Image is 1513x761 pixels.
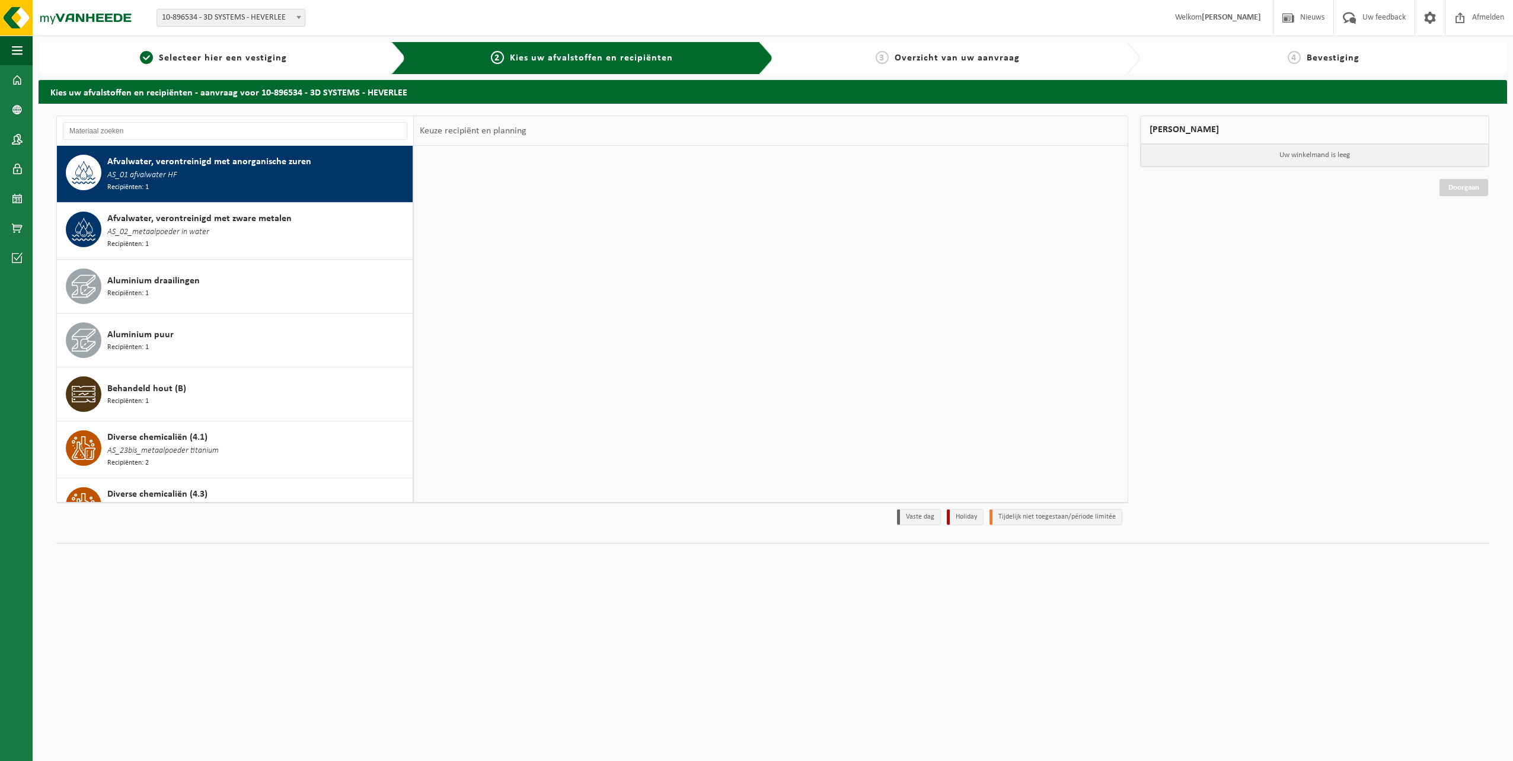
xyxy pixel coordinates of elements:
[107,487,208,501] span: Diverse chemicaliën (4.3)
[63,122,407,140] input: Materiaal zoeken
[107,430,208,445] span: Diverse chemicaliën (4.1)
[39,80,1507,103] h2: Kies uw afvalstoffen en recipiënten - aanvraag voor 10-896534 - 3D SYSTEMS - HEVERLEE
[107,445,219,458] span: AS_23bis_metaalpoeder titanium
[1141,144,1489,167] p: Uw winkelmand is leeg
[57,314,413,367] button: Aluminium puur Recipiënten: 1
[107,155,311,169] span: Afvalwater, verontreinigd met anorganische zuren
[107,501,196,514] span: AS_06_process filter metal
[107,239,149,250] span: Recipiënten: 1
[876,51,889,64] span: 3
[107,458,149,469] span: Recipiënten: 2
[491,51,504,64] span: 2
[107,226,209,239] span: AS_02_metaalpoeder in water
[57,367,413,421] button: Behandeld hout (B) Recipiënten: 1
[1307,53,1359,63] span: Bevestiging
[1288,51,1301,64] span: 4
[107,288,149,299] span: Recipiënten: 1
[107,328,174,342] span: Aluminium puur
[159,53,287,63] span: Selecteer hier een vestiging
[107,169,177,182] span: AS_01 afvalwater HF
[107,212,292,226] span: Afvalwater, verontreinigd met zware metalen
[57,203,413,260] button: Afvalwater, verontreinigd met zware metalen AS_02_metaalpoeder in water Recipiënten: 1
[140,51,153,64] span: 1
[57,146,413,203] button: Afvalwater, verontreinigd met anorganische zuren AS_01 afvalwater HF Recipiënten: 1
[157,9,305,27] span: 10-896534 - 3D SYSTEMS - HEVERLEE
[44,51,382,65] a: 1Selecteer hier een vestiging
[107,382,186,396] span: Behandeld hout (B)
[1202,13,1261,22] strong: [PERSON_NAME]
[107,182,149,193] span: Recipiënten: 1
[157,9,305,26] span: 10-896534 - 3D SYSTEMS - HEVERLEE
[895,53,1020,63] span: Overzicht van uw aanvraag
[57,421,413,478] button: Diverse chemicaliën (4.1) AS_23bis_metaalpoeder titanium Recipiënten: 2
[1439,179,1488,196] a: Doorgaan
[107,274,200,288] span: Aluminium draailingen
[57,260,413,314] button: Aluminium draailingen Recipiënten: 1
[107,396,149,407] span: Recipiënten: 1
[414,116,532,146] div: Keuze recipiënt en planning
[107,342,149,353] span: Recipiënten: 1
[57,478,413,535] button: Diverse chemicaliën (4.3) AS_06_process filter metal
[989,509,1122,525] li: Tijdelijk niet toegestaan/période limitée
[510,53,673,63] span: Kies uw afvalstoffen en recipiënten
[1140,116,1489,144] div: [PERSON_NAME]
[897,509,941,525] li: Vaste dag
[947,509,984,525] li: Holiday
